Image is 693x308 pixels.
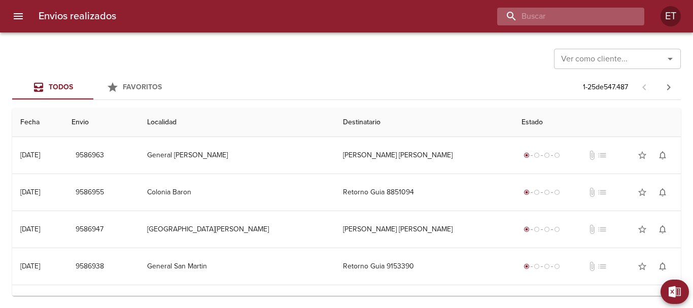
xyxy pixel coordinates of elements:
[524,152,530,158] span: radio_button_checked
[632,145,652,165] button: Agregar a favoritos
[554,226,560,232] span: radio_button_unchecked
[513,108,681,137] th: Estado
[597,187,607,197] span: No tiene pedido asociado
[335,211,513,248] td: [PERSON_NAME] [PERSON_NAME]
[544,189,550,195] span: radio_button_unchecked
[554,152,560,158] span: radio_button_unchecked
[587,261,597,271] span: No tiene documentos adjuntos
[632,182,652,202] button: Agregar a favoritos
[76,223,103,236] span: 9586947
[49,83,73,91] span: Todos
[587,224,597,234] span: No tiene documentos adjuntos
[534,152,540,158] span: radio_button_unchecked
[587,187,597,197] span: No tiene documentos adjuntos
[335,174,513,211] td: Retorno Guia 8851094
[534,226,540,232] span: radio_button_unchecked
[76,260,104,273] span: 9586938
[139,211,335,248] td: [GEOGRAPHIC_DATA][PERSON_NAME]
[597,261,607,271] span: No tiene pedido asociado
[597,150,607,160] span: No tiene pedido asociado
[20,151,40,159] div: [DATE]
[72,257,108,276] button: 9586938
[6,4,30,28] button: menu
[632,219,652,239] button: Agregar a favoritos
[632,82,656,92] span: Pagina anterior
[637,224,647,234] span: star_border
[497,8,627,25] input: buscar
[72,146,108,165] button: 9586963
[657,261,668,271] span: notifications_none
[522,261,562,271] div: Generado
[661,6,681,26] div: ET
[544,263,550,269] span: radio_button_unchecked
[583,82,628,92] p: 1 - 25 de 547.487
[12,108,63,137] th: Fecha
[123,83,162,91] span: Favoritos
[76,186,104,199] span: 9586955
[652,219,673,239] button: Activar notificaciones
[524,226,530,232] span: radio_button_checked
[544,152,550,158] span: radio_button_unchecked
[587,150,597,160] span: No tiene documentos adjuntos
[522,187,562,197] div: Generado
[39,8,116,24] h6: Envios realizados
[656,75,681,99] span: Pagina siguiente
[335,108,513,137] th: Destinatario
[139,137,335,174] td: General [PERSON_NAME]
[335,248,513,285] td: Retorno Guia 9153390
[139,174,335,211] td: Colonia Baron
[524,189,530,195] span: radio_button_checked
[534,263,540,269] span: radio_button_unchecked
[20,225,40,233] div: [DATE]
[661,6,681,26] div: Abrir información de usuario
[632,256,652,277] button: Agregar a favoritos
[335,137,513,174] td: [PERSON_NAME] [PERSON_NAME]
[524,263,530,269] span: radio_button_checked
[20,188,40,196] div: [DATE]
[522,224,562,234] div: Generado
[637,261,647,271] span: star_border
[76,149,104,162] span: 9586963
[554,189,560,195] span: radio_button_unchecked
[661,280,689,304] button: Exportar Excel
[72,220,108,239] button: 9586947
[652,145,673,165] button: Activar notificaciones
[657,224,668,234] span: notifications_none
[72,183,108,202] button: 9586955
[12,75,175,99] div: Tabs Envios
[637,150,647,160] span: star_border
[139,248,335,285] td: General San Martin
[657,187,668,197] span: notifications_none
[657,150,668,160] span: notifications_none
[139,108,335,137] th: Localidad
[597,224,607,234] span: No tiene pedido asociado
[637,187,647,197] span: star_border
[20,262,40,270] div: [DATE]
[522,150,562,160] div: Generado
[663,52,677,66] button: Abrir
[534,189,540,195] span: radio_button_unchecked
[652,182,673,202] button: Activar notificaciones
[63,108,139,137] th: Envio
[554,263,560,269] span: radio_button_unchecked
[544,226,550,232] span: radio_button_unchecked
